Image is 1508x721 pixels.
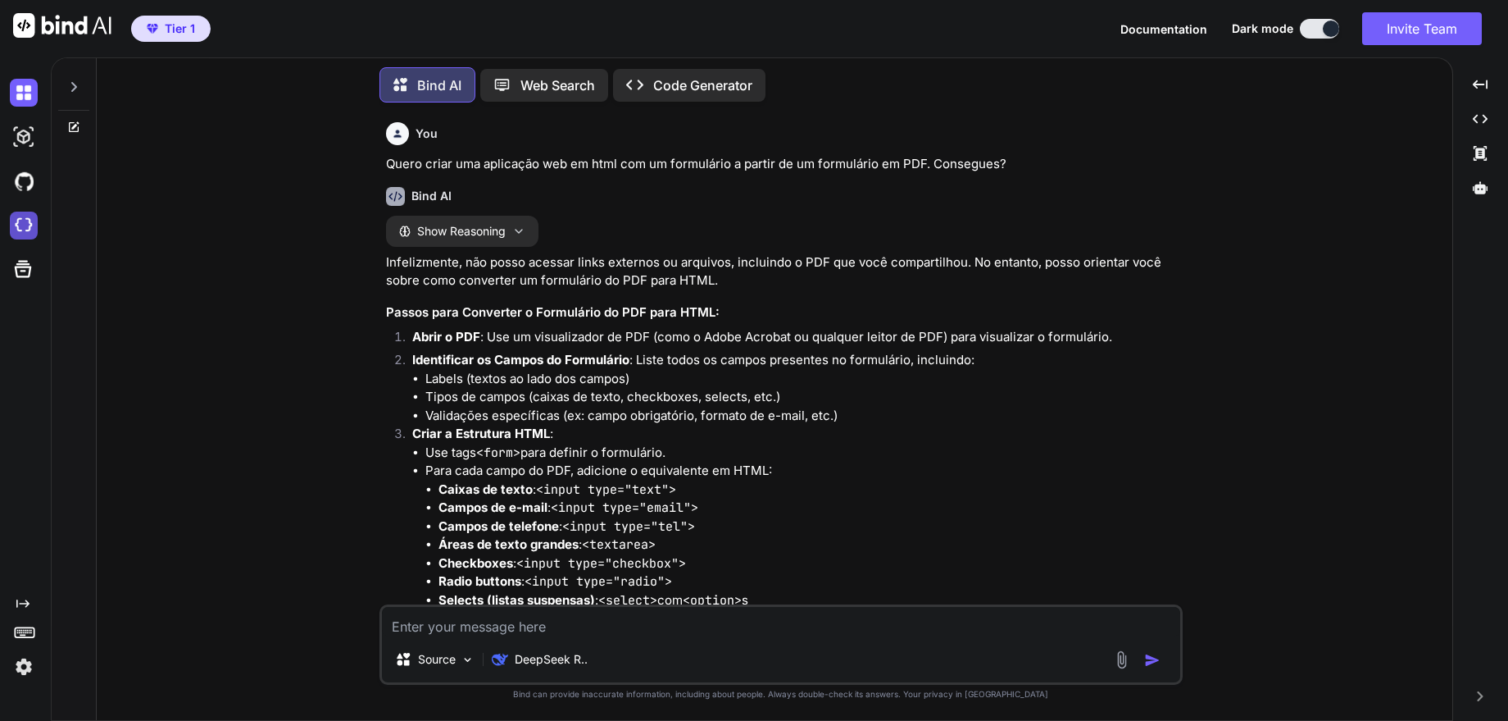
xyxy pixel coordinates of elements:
strong: Caixas de texto [438,481,533,497]
code: <select> [598,592,657,609]
img: Bind AI [13,13,111,38]
p: Bind AI [417,75,461,95]
li: Labels (textos ao lado dos campos) [425,370,1179,389]
strong: Checkboxes [438,555,513,571]
p: DeepSeek R.. [515,651,588,668]
code: <input type="email"> [551,500,698,516]
img: Pick Models [461,653,475,667]
img: settings [10,653,38,681]
strong: Abrir o PDF [412,329,480,345]
p: Bind can provide inaccurate information, including about people. Always double-check its answers.... [379,688,1183,700]
strong: Criar a Estrutura HTML [412,426,550,441]
code: <input type="tel"> [562,518,695,535]
p: Code Generator [653,75,752,95]
button: Invite Team [1362,12,1482,45]
p: Infelizmente, não posso acessar links externos ou arquivos, incluindo o PDF que você compartilhou... [386,253,1179,290]
li: Validações específicas (ex: campo obrigatório, formato de e-mail, etc.) [425,407,1179,426]
code: <option> [683,592,742,609]
p: : Liste todos os campos presentes no formulário, incluindo: [412,351,1179,370]
li: Para cada campo do PDF, adicione o equivalente em HTML: [425,462,1179,628]
p: Source [418,651,456,668]
code: <input type="radio"> [525,573,672,590]
span: Dark mode [1232,21,1293,37]
li: : [438,481,1179,500]
li: : [438,573,1179,591]
h6: Bind AI [411,188,452,204]
strong: Identificar os Campos do Formulário [412,352,629,367]
li: : [438,554,1179,573]
img: darkAi-studio [10,123,38,151]
p: Quero criar uma aplicação web em html com um formulário a partir de um formulário em PDF. Consegues? [386,155,1179,174]
code: <form> [476,445,520,461]
img: cloudideIcon [10,212,38,240]
button: Show Reasoning [386,216,538,247]
li: : [438,499,1179,518]
span: Documentation [1120,22,1207,36]
p: : [412,425,1179,444]
h3: Passos para Converter o Formulário do PDF para HTML: [386,303,1179,322]
strong: Radio buttons [438,573,521,589]
code: <input type="text"> [536,481,676,498]
span: Tier 1 [165,21,195,37]
button: Documentation [1120,21,1207,38]
code: <input type="checkbox"> [516,555,686,572]
img: githubDark [10,167,38,195]
li: : com s [438,591,1179,610]
img: premium [147,24,158,34]
img: attachment [1112,650,1131,669]
img: darkChat [10,79,38,107]
li: : [438,536,1179,554]
li: Tipos de campos (caixas de texto, checkboxes, selects, etc.) [425,388,1179,407]
h6: You [416,125,438,142]
img: icon [1144,652,1161,669]
p: : Use um visualizador de PDF (como o Adobe Acrobat ou qualquer leitor de PDF) para visualizar o f... [412,328,1179,347]
li: Use tags para definir o formulário. [425,444,1179,463]
strong: Áreas de texto grandes [438,536,579,552]
button: premiumTier 1 [131,16,211,42]
code: <textarea> [582,536,656,553]
strong: Selects (listas suspensas) [438,592,595,608]
span: Show Reasoning [417,224,506,239]
li: : [438,518,1179,536]
strong: Campos de telefone [438,518,559,534]
p: Web Search [520,75,595,95]
img: DeepSeek R1 (Distill) [492,651,508,668]
strong: Campos de e-mail [438,500,547,515]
